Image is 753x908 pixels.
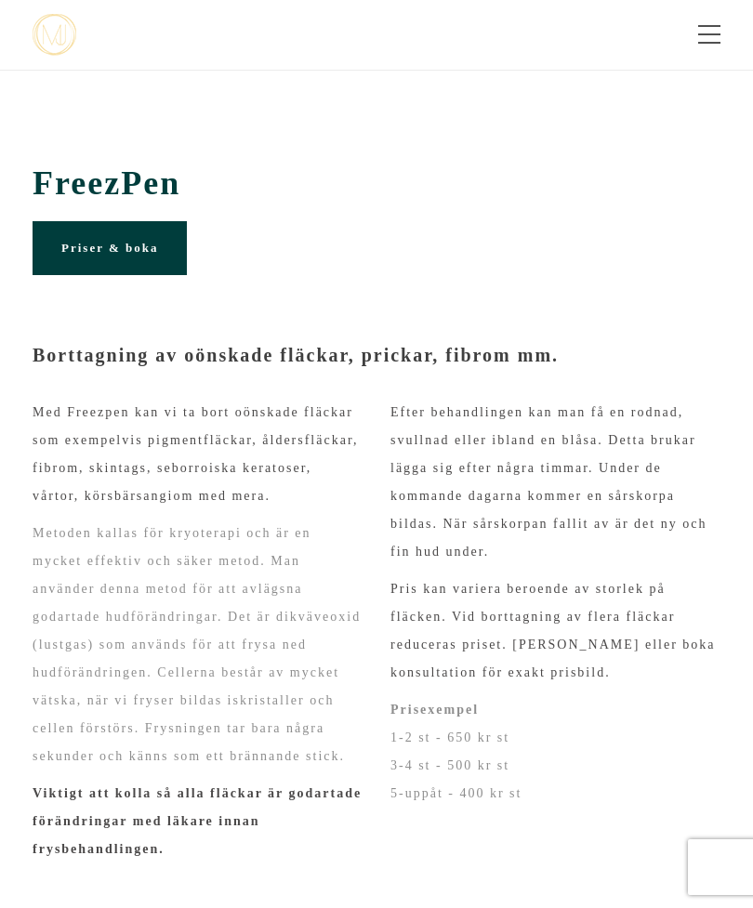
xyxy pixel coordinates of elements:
[33,786,362,856] span: Viktigt att kolla så alla fläckar är godartade förändringar med läkare innan frysbehandlingen.
[33,405,359,503] span: Med Freezpen kan vi ta bort oönskade fläckar som exempelvis pigmentfläckar, åldersfläckar, fibrom...
[33,221,187,275] a: Priser & boka
[390,405,707,559] span: Efter behandlingen kan man få en rodnad, svullnad eller ibland en blåsa. Detta brukar lägga sig e...
[390,582,716,679] span: Pris kan variera beroende av storlek på fläcken. Vid borttagning av flera fläckar reduceras prise...
[33,14,76,56] a: mjstudio mjstudio mjstudio
[61,241,158,255] span: Priser & boka
[33,164,720,203] span: FreezPen
[33,520,363,770] p: Metoden kallas för kryoterapi och är en mycket effektiv och säker metod. Man använder denna metod...
[33,14,76,56] img: mjstudio
[698,33,720,35] span: Toggle menu
[390,703,479,717] strong: Prisexempel
[390,696,720,808] p: 1-2 st - 650 kr st 3-4 st - 500 kr st 5-uppåt - 400 kr st
[33,345,559,365] strong: Borttagning av oönskade fläckar, prickar, fibrom mm.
